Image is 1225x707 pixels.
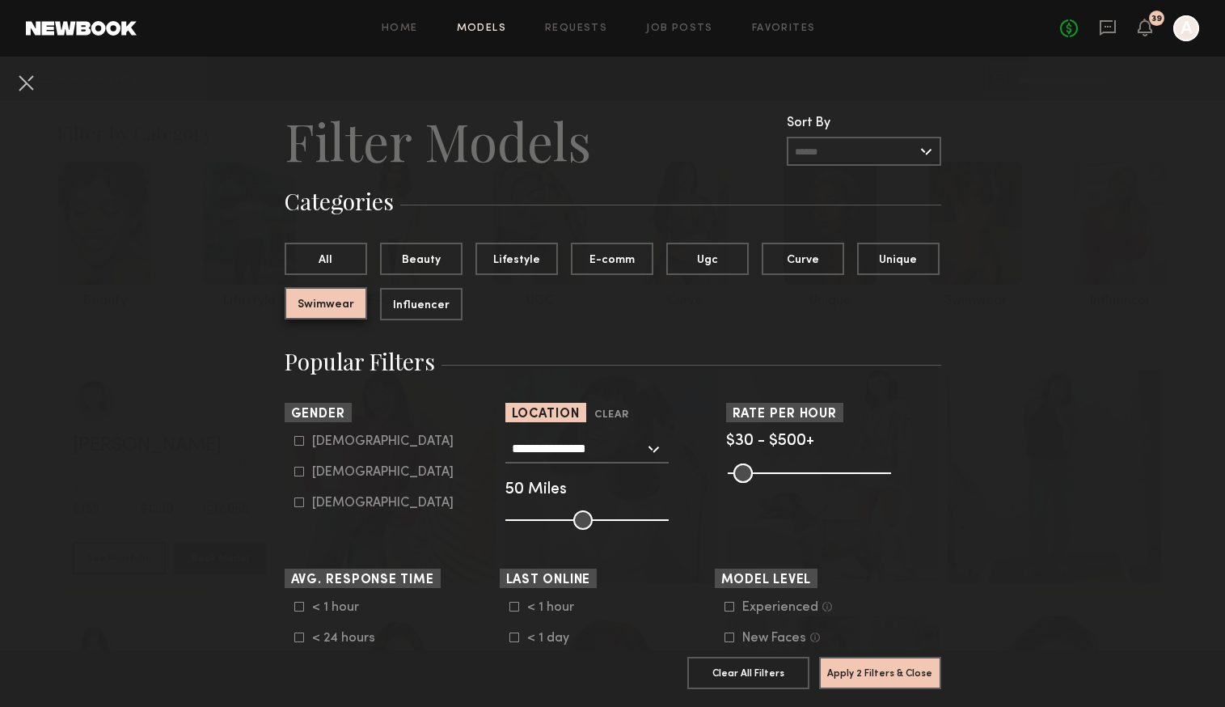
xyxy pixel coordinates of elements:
[312,468,454,477] div: [DEMOGRAPHIC_DATA]
[291,409,345,421] span: Gender
[1151,15,1162,23] div: 39
[285,346,941,377] h3: Popular Filters
[312,603,375,612] div: < 1 hour
[742,633,806,643] div: New Faces
[1173,15,1199,41] a: A
[380,243,463,275] button: Beauty
[857,243,940,275] button: Unique
[382,23,418,34] a: Home
[13,70,39,99] common-close-button: Cancel
[571,243,653,275] button: E-comm
[646,23,713,34] a: Job Posts
[545,23,607,34] a: Requests
[506,574,591,586] span: Last Online
[312,437,454,447] div: [DEMOGRAPHIC_DATA]
[312,633,375,643] div: < 24 hours
[505,483,720,497] div: 50 Miles
[285,108,591,173] h2: Filter Models
[457,23,506,34] a: Models
[787,116,941,130] div: Sort By
[721,574,812,586] span: Model Level
[687,657,809,689] button: Clear All Filters
[312,498,454,508] div: [DEMOGRAPHIC_DATA]
[819,657,941,689] button: Apply 2 Filters & Close
[475,243,558,275] button: Lifestyle
[285,287,367,320] button: Swimwear
[733,409,838,421] span: Rate per Hour
[512,409,580,421] span: Location
[594,406,629,425] button: Clear
[726,434,814,449] span: $30 - $500+
[380,288,463,320] button: Influencer
[13,70,39,95] button: Cancel
[285,243,367,275] button: All
[291,574,434,586] span: Avg. Response Time
[752,23,816,34] a: Favorites
[527,603,590,612] div: < 1 hour
[742,603,818,612] div: Experienced
[285,186,941,217] h3: Categories
[762,243,844,275] button: Curve
[527,633,590,643] div: < 1 day
[666,243,749,275] button: Ugc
